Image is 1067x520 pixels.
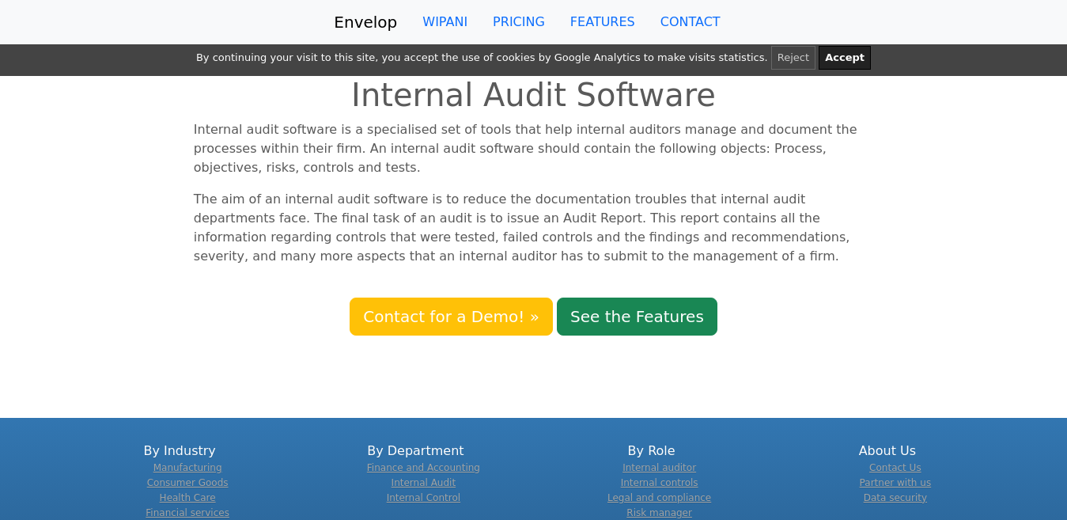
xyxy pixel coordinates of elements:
[410,6,480,38] a: WIPANI
[771,46,815,70] button: Reject
[621,477,698,488] a: Internal controls
[147,477,229,488] a: Consumer Goods
[334,6,397,38] a: Envelop
[153,462,222,473] a: Manufacturing
[869,462,921,473] a: Contact Us
[860,477,932,488] a: Partner with us
[648,6,733,38] a: CONTACT
[160,492,216,503] a: Health Care
[557,298,717,336] a: See the Features
[480,6,558,38] a: PRICING
[9,76,1058,114] h1: Internal Audit Software
[146,507,229,518] a: Financial services
[194,120,873,177] p: Internal audit software is a specialised set of tools that help internal auditors manage and docu...
[622,462,696,473] a: Internal auditor
[196,51,768,63] span: By continuing your visit to this site, you accept the use of cookies by Google Analytics to make ...
[558,6,648,38] a: FEATURES
[864,492,927,503] a: Data security
[819,46,871,70] button: Accept
[779,442,996,506] div: About Us
[350,298,553,336] a: Contact for a Demo! »
[307,442,524,506] div: By Department
[392,477,456,488] a: Internal Audit
[387,492,460,503] a: Internal Control
[607,492,711,503] a: Legal and compliance
[194,190,873,266] p: The aim of an internal audit software is to reduce the documentation troubles that internal audit...
[626,507,692,518] a: Risk manager
[367,462,480,473] a: Finance and Accounting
